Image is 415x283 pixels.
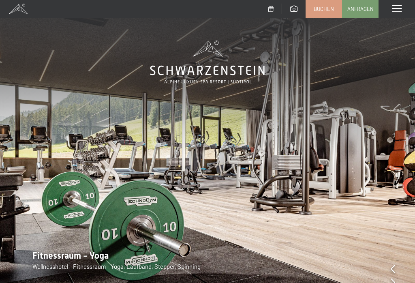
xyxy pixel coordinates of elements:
[306,0,342,17] a: Buchen
[32,251,109,261] span: Fitnessraum - Yoga
[342,0,378,17] a: Anfragen
[32,263,201,270] span: Wellnesshotel - Fitnessraum - Yoga, Laufband, Stepper, Spinning
[347,5,374,13] span: Anfragen
[314,5,334,13] span: Buchen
